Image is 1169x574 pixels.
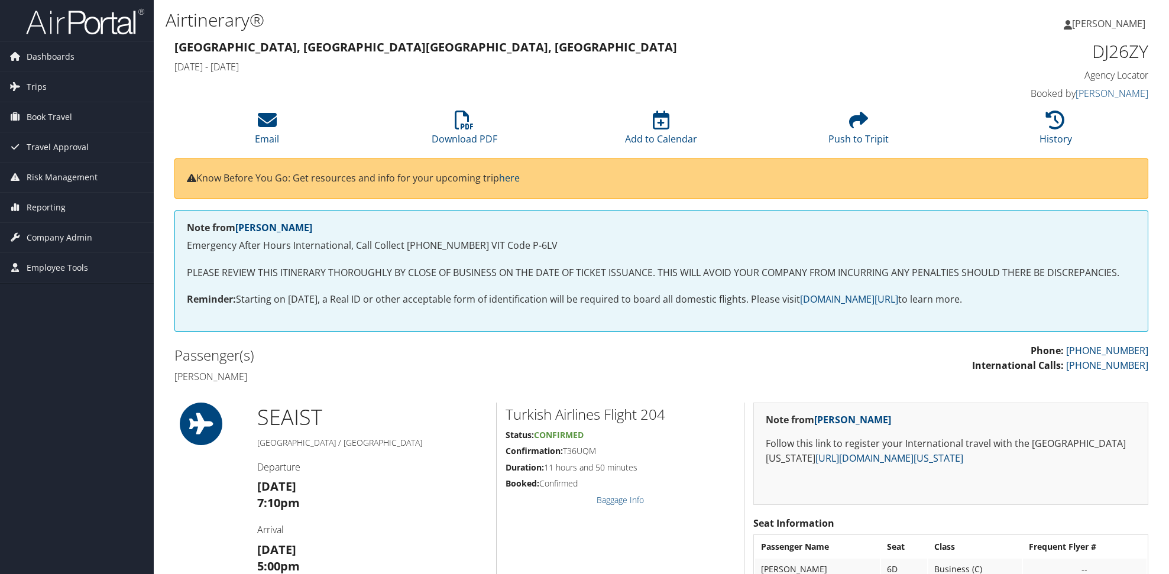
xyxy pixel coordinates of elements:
[257,437,487,449] h5: [GEOGRAPHIC_DATA] / [GEOGRAPHIC_DATA]
[27,72,47,102] span: Trips
[187,265,1136,281] p: PLEASE REVIEW THIS ITINERARY THOROUGHLY BY CLOSE OF BUSINESS ON THE DATE OF TICKET ISSUANCE. THIS...
[506,478,735,489] h5: Confirmed
[26,8,144,35] img: airportal-logo.png
[625,117,697,145] a: Add to Calendar
[174,345,653,365] h2: Passenger(s)
[506,445,735,457] h5: T36UQM
[800,293,898,306] a: [DOMAIN_NAME][URL]
[506,404,735,424] h2: Turkish Airlines Flight 204
[174,370,653,383] h4: [PERSON_NAME]
[27,223,92,252] span: Company Admin
[1076,87,1148,100] a: [PERSON_NAME]
[506,478,539,489] strong: Booked:
[499,171,520,184] a: here
[27,193,66,222] span: Reporting
[815,452,963,465] a: [URL][DOMAIN_NAME][US_STATE]
[187,171,1136,186] p: Know Before You Go: Get resources and info for your upcoming trip
[1066,359,1148,372] a: [PHONE_NUMBER]
[27,253,88,283] span: Employee Tools
[928,536,1022,557] th: Class
[1066,344,1148,357] a: [PHONE_NUMBER]
[27,102,72,132] span: Book Travel
[918,39,1148,64] h1: DJ26ZY
[166,8,827,33] h1: Airtinerary®
[187,221,312,234] strong: Note from
[257,478,296,494] strong: [DATE]
[534,429,584,440] span: Confirmed
[257,461,487,474] h4: Departure
[174,39,677,55] strong: [GEOGRAPHIC_DATA], [GEOGRAPHIC_DATA] [GEOGRAPHIC_DATA], [GEOGRAPHIC_DATA]
[506,445,563,456] strong: Confirmation:
[257,403,487,432] h1: SEA IST
[828,117,889,145] a: Push to Tripit
[257,541,296,557] strong: [DATE]
[27,132,89,162] span: Travel Approval
[1023,536,1147,557] th: Frequent Flyer #
[506,462,544,473] strong: Duration:
[918,87,1148,100] h4: Booked by
[814,413,891,426] a: [PERSON_NAME]
[755,536,880,557] th: Passenger Name
[432,117,497,145] a: Download PDF
[597,494,644,505] a: Baggage Info
[881,536,927,557] th: Seat
[27,163,98,192] span: Risk Management
[255,117,279,145] a: Email
[1031,344,1064,357] strong: Phone:
[753,517,834,530] strong: Seat Information
[187,292,1136,307] p: Starting on [DATE], a Real ID or other acceptable form of identification will be required to boar...
[1064,6,1157,41] a: [PERSON_NAME]
[1072,17,1145,30] span: [PERSON_NAME]
[506,462,735,474] h5: 11 hours and 50 minutes
[187,293,236,306] strong: Reminder:
[257,495,300,511] strong: 7:10pm
[766,413,891,426] strong: Note from
[174,60,901,73] h4: [DATE] - [DATE]
[187,238,1136,254] p: Emergency After Hours International, Call Collect [PHONE_NUMBER] VIT Code P-6LV
[506,429,534,440] strong: Status:
[766,436,1136,466] p: Follow this link to register your International travel with the [GEOGRAPHIC_DATA][US_STATE]
[257,558,300,574] strong: 5:00pm
[918,69,1148,82] h4: Agency Locator
[1040,117,1072,145] a: History
[235,221,312,234] a: [PERSON_NAME]
[257,523,487,536] h4: Arrival
[27,42,75,72] span: Dashboards
[972,359,1064,372] strong: International Calls:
